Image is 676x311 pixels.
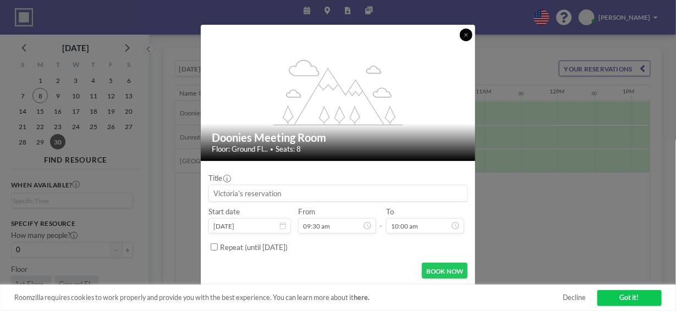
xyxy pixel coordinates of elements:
[422,263,468,279] button: BOOK NOW
[270,146,273,153] span: •
[386,207,394,216] label: To
[209,185,468,201] input: Victoria's reservation
[354,293,370,302] a: here.
[208,174,230,183] label: Title
[212,131,465,145] h2: Doonies Meeting Room
[212,145,268,154] span: Floor: Ground Fl...
[220,243,288,252] label: Repeat (until [DATE])
[298,207,315,216] label: From
[276,145,301,154] span: Seats: 8
[563,293,586,302] a: Decline
[597,290,662,306] a: Got it!
[14,293,563,302] span: Roomzilla requires cookies to work properly and provide you with the best experience. You can lea...
[208,207,240,216] label: Start date
[380,210,382,231] span: -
